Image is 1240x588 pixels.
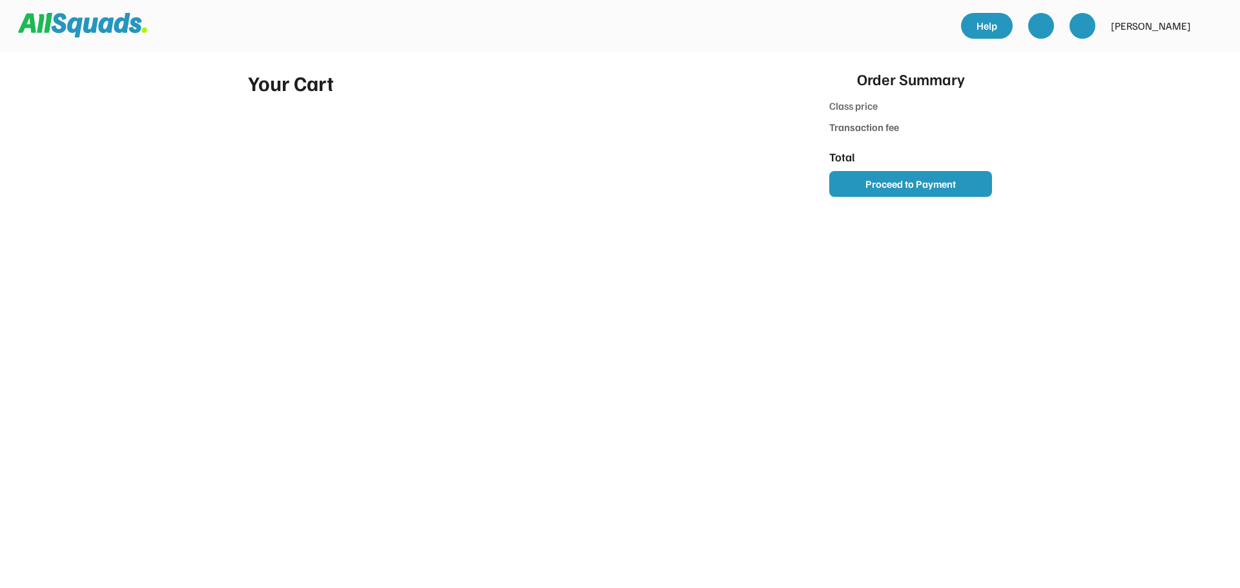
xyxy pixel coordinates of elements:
div: [PERSON_NAME] [1111,18,1191,34]
img: Squad%20Logo.svg [18,13,147,37]
div: Order Summary [857,67,965,90]
a: Help [961,13,1013,39]
img: yH5BAEAAAAALAAAAAABAAEAAAIBRAA7 [1035,19,1048,32]
div: Transaction fee [829,119,901,135]
div: Class price [829,98,901,116]
img: yH5BAEAAAAALAAAAAABAAEAAAIBRAA7 [1199,13,1224,39]
div: Total [829,148,901,166]
button: Proceed to Payment [829,171,992,197]
img: yH5BAEAAAAALAAAAAABAAEAAAIBRAA7 [1076,19,1089,32]
div: Your Cart [248,67,783,98]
